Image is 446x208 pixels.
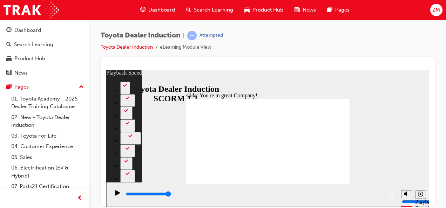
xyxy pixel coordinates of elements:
[20,122,65,127] input: slide progress
[3,81,87,93] button: Pages
[14,69,28,77] div: News
[140,6,146,14] span: guage-icon
[252,6,283,14] span: Product Hub
[148,6,175,14] span: Dashboard
[295,6,300,14] span: news-icon
[303,6,316,14] span: News
[3,38,87,51] a: Search Learning
[101,44,153,50] a: Toyota Dealer Induction
[244,6,250,14] span: car-icon
[186,6,191,14] span: search-icon
[322,3,355,17] a: pages-iconPages
[14,12,24,25] button: 2
[295,120,306,129] button: Mute (Ctrl+Alt+M)
[8,93,87,112] a: 01. Toyota Academy - 2025 Dealer Training Catalogue
[291,115,319,137] div: misc controls
[3,67,87,79] a: News
[14,55,45,63] div: Product Hub
[289,3,322,17] a: news-iconNews
[309,121,320,129] button: Playback speed
[14,41,53,49] div: Search Learning
[4,115,291,137] div: playback controls
[309,129,319,142] div: Playback Speed
[430,4,442,16] button: ZM
[3,22,87,81] button: DashboardSearch LearningProduct HubNews
[101,32,180,40] span: Toyota Dealer Induction
[6,42,11,48] span: search-icon
[187,31,197,40] span: learningRecordVerb_ATTEMPT-icon
[3,52,87,65] a: Product Hub
[432,6,440,14] span: ZM
[17,18,21,23] div: 2
[4,2,59,18] img: Trak
[3,24,87,37] a: Dashboard
[77,194,82,203] span: prev-icon
[6,84,12,90] span: pages-icon
[8,162,87,181] a: 06. Electrification (EV & Hybrid)
[335,6,350,14] span: Pages
[8,131,87,141] a: 03. Toyota For Life
[14,26,41,34] div: Dashboard
[135,3,181,17] a: guage-iconDashboard
[160,43,211,51] li: eLearning Module View
[8,181,87,192] a: 07. Parts21 Certification
[281,121,291,131] button: Replay (Ctrl+Alt+R)
[6,56,12,62] span: car-icon
[239,3,289,17] a: car-iconProduct Hub
[79,83,84,92] span: up-icon
[14,83,29,91] div: Pages
[194,6,233,14] span: Search Learning
[183,32,184,40] span: |
[6,70,12,76] span: news-icon
[296,129,341,135] input: volume
[4,120,15,132] button: Play (Ctrl+Alt+P)
[181,3,239,17] a: search-iconSearch Learning
[6,27,12,34] span: guage-icon
[200,32,223,39] div: Attempted
[327,6,332,14] span: pages-icon
[8,141,87,152] a: 04. Customer Experience
[8,112,87,131] a: 02. New - Toyota Dealer Induction
[8,152,87,163] a: 05. Sales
